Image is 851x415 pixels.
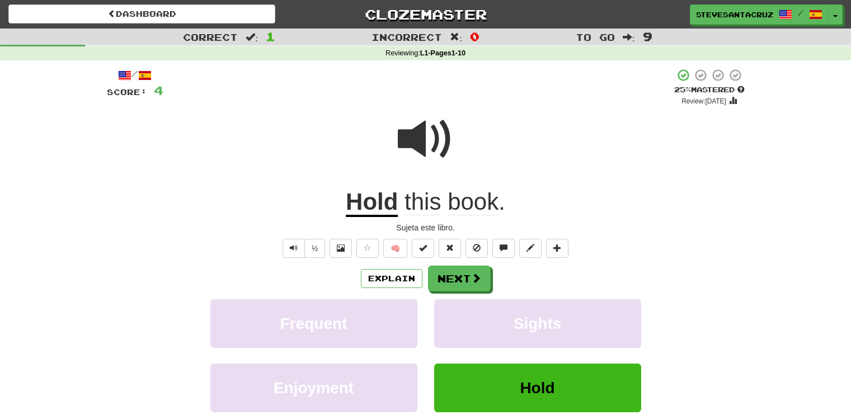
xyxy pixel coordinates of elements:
[361,269,422,288] button: Explain
[280,239,326,258] div: Text-to-speech controls
[412,239,434,258] button: Set this sentence to 100% Mastered (alt+m)
[434,299,641,348] button: Sights
[450,32,462,42] span: :
[107,68,163,82] div: /
[681,97,726,105] small: Review: [DATE]
[346,188,398,217] u: Hold
[466,239,488,258] button: Ignore sentence (alt+i)
[434,364,641,412] button: Hold
[492,239,515,258] button: Discuss sentence (alt+u)
[183,31,238,43] span: Correct
[546,239,568,258] button: Add to collection (alt+a)
[304,239,326,258] button: ½
[330,239,352,258] button: Show image (alt+x)
[623,32,635,42] span: :
[576,31,615,43] span: To go
[372,31,442,43] span: Incorrect
[428,266,491,291] button: Next
[674,85,691,94] span: 25 %
[246,32,258,42] span: :
[383,239,407,258] button: 🧠
[292,4,559,24] a: Clozemaster
[107,87,147,97] span: Score:
[674,85,745,95] div: Mastered
[398,188,505,215] span: .
[690,4,829,25] a: SteveSantaCruz /
[696,10,773,20] span: SteveSantaCruz
[210,299,417,348] button: Frequent
[8,4,275,23] a: Dashboard
[448,188,499,215] span: book
[107,222,745,233] div: Sujeta este libro.
[798,9,803,17] span: /
[519,239,542,258] button: Edit sentence (alt+d)
[470,30,479,43] span: 0
[520,379,554,397] span: Hold
[439,239,461,258] button: Reset to 0% Mastered (alt+r)
[154,83,163,97] span: 4
[643,30,652,43] span: 9
[420,49,466,57] strong: L1-Pages1-10
[514,315,562,332] span: Sights
[405,188,441,215] span: this
[274,379,354,397] span: Enjoyment
[283,239,305,258] button: Play sentence audio (ctl+space)
[210,364,417,412] button: Enjoyment
[266,30,275,43] span: 1
[280,315,347,332] span: Frequent
[356,239,379,258] button: Favorite sentence (alt+f)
